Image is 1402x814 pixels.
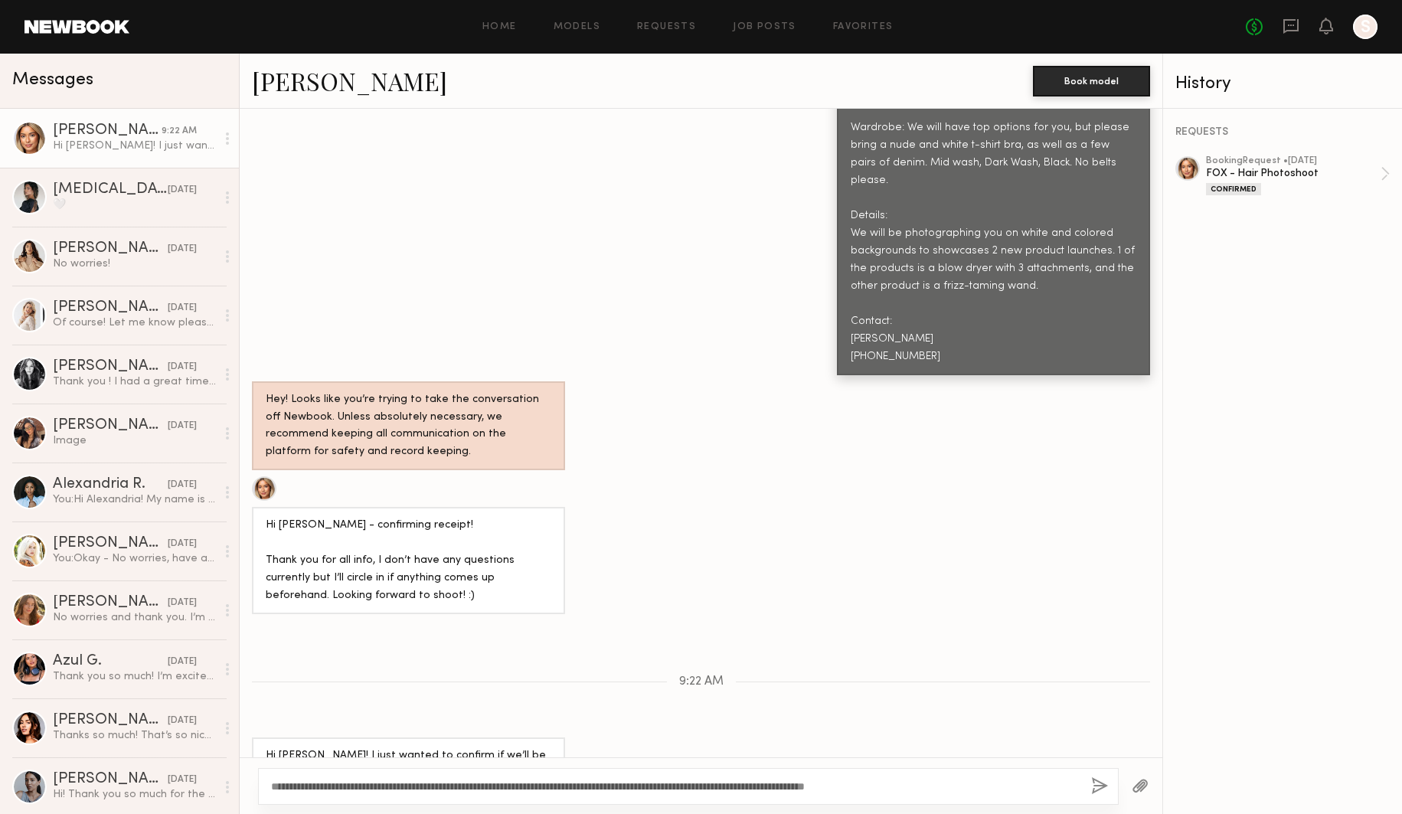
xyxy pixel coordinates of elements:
a: [PERSON_NAME] [252,64,447,97]
div: [PERSON_NAME] [53,713,168,728]
div: Thanks so much! That’s so nice of you guys. Everything looks amazing! [53,728,216,743]
div: Hi [PERSON_NAME] - confirming receipt! Thank you for all info, I don’t have any questions current... [266,517,551,605]
div: [PERSON_NAME] [53,536,168,551]
div: [DATE] [168,773,197,787]
div: You: Okay - No worries, have a great rest of your week! [53,551,216,566]
div: Hey! Looks like you’re trying to take the conversation off Newbook. Unless absolutely necessary, ... [266,391,551,462]
a: S [1353,15,1377,39]
div: [PERSON_NAME] [53,241,168,257]
div: [DATE] [168,714,197,728]
div: 🤍 [53,198,216,212]
div: [DATE] [168,478,197,492]
div: Hi [PERSON_NAME]! I just wanted to confirm if we’ll be blowing out my hair or leaving it curly to... [53,139,216,153]
div: [DATE] [168,419,197,433]
div: Thank you ! I had a great time with you as well :) can’t wait to see ! [53,374,216,389]
div: [DATE] [168,655,197,669]
div: 9:22 AM [162,124,197,139]
div: booking Request • [DATE] [1206,156,1381,166]
a: Book model [1033,74,1150,87]
div: [DATE] [168,183,197,198]
div: REQUESTS [1175,127,1390,138]
a: Favorites [833,22,894,32]
a: Requests [637,22,696,32]
div: Thank you so much! I’m excited to look through them :) [53,669,216,684]
div: Image [53,433,216,448]
div: History [1175,75,1390,93]
a: Models [554,22,600,32]
div: Hi! Thank you so much for the update, I hope the shoot goes well! and of course, I’m definitely o... [53,787,216,802]
span: 9:22 AM [679,675,724,688]
div: [DATE] [168,301,197,315]
a: bookingRequest •[DATE]FOX - Hair PhotoshootConfirmed [1206,156,1390,195]
div: [DATE] [168,596,197,610]
div: [DATE] [168,360,197,374]
a: Job Posts [733,22,796,32]
span: Messages [12,71,93,89]
div: [PERSON_NAME] [53,418,168,433]
button: Book model [1033,66,1150,96]
div: Alexandria R. [53,477,168,492]
div: [DATE] [168,537,197,551]
a: Home [482,22,517,32]
div: Confirmed [1206,183,1261,195]
div: [PERSON_NAME] [53,300,168,315]
div: [PERSON_NAME] [53,123,162,139]
div: [DATE] [168,242,197,257]
div: No worries and thank you. I’m so glad you all love the content - It came out great! [53,610,216,625]
div: Of course! Let me know please 🙏🏼 [53,315,216,330]
div: Azul G. [53,654,168,669]
div: [MEDICAL_DATA][PERSON_NAME] [53,182,168,198]
div: No worries! [53,257,216,271]
div: [PERSON_NAME] [53,772,168,787]
div: You: Hi Alexandria! My name is [PERSON_NAME], reaching out from [GEOGRAPHIC_DATA], an LA based ha... [53,492,216,507]
div: FOX - Hair Photoshoot [1206,166,1381,181]
div: [PERSON_NAME] [53,595,168,610]
div: [PERSON_NAME] [53,359,168,374]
